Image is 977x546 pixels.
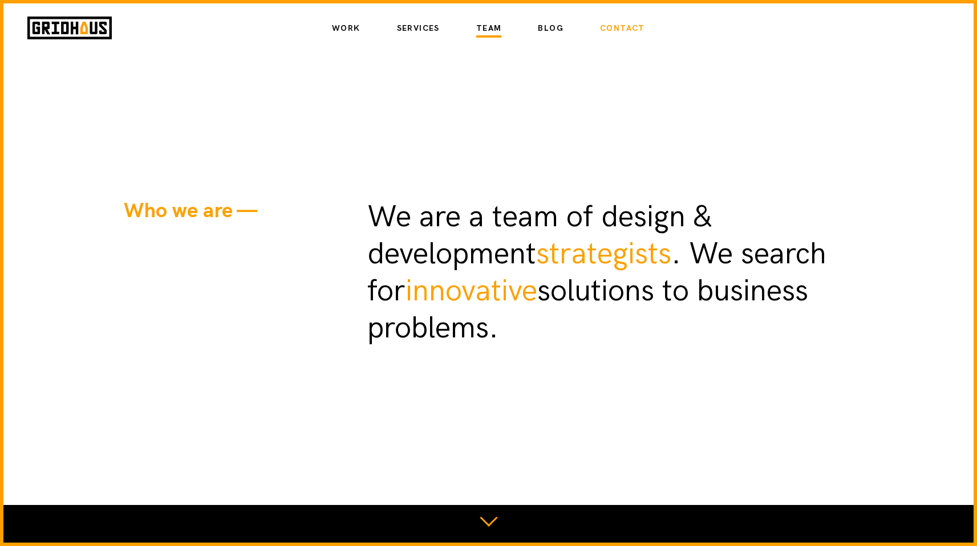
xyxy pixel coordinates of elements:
[124,199,367,326] h1: Who we are
[332,19,360,38] a: Work
[600,19,645,38] a: Contact
[27,17,112,39] img: Gridhaus logo
[538,19,564,38] a: Blog
[397,19,440,38] a: Services
[406,272,537,309] strong: innovative
[367,199,854,347] p: We are a team of design & development . We search for solutions to business problems.
[476,19,502,38] a: Team
[536,235,671,272] strong: strategists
